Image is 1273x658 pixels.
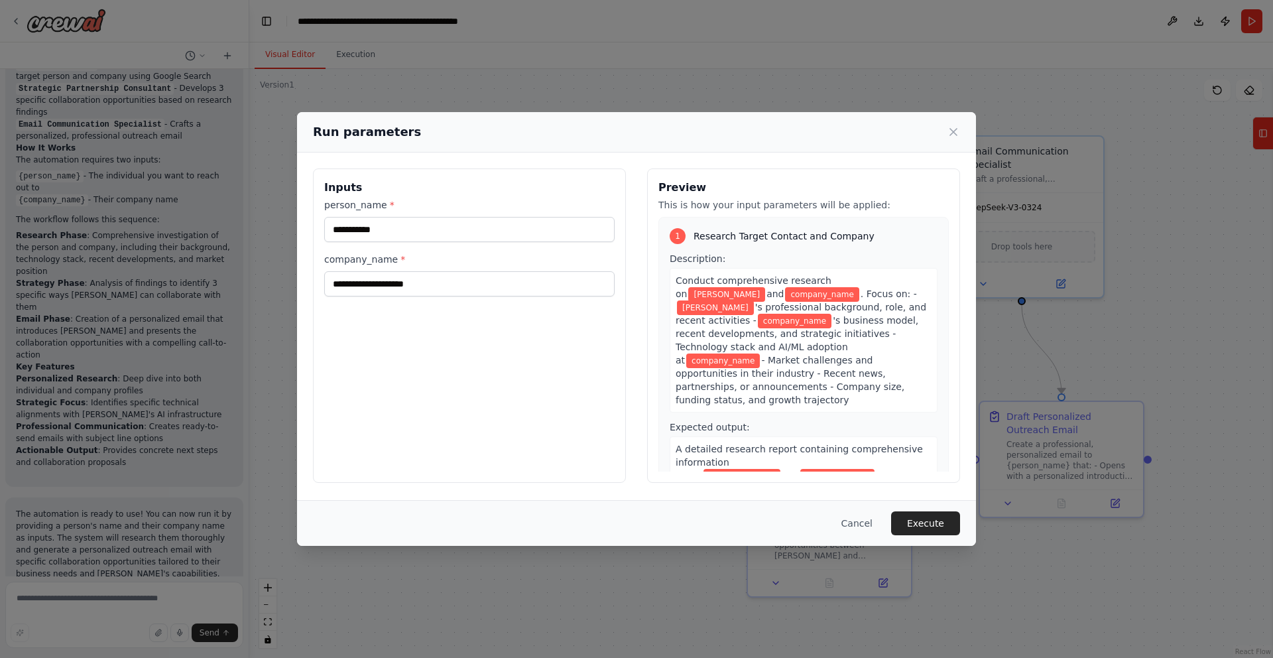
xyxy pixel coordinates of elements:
[676,444,923,481] span: A detailed research report containing comprehensive information about
[782,470,799,481] span: and
[324,180,615,196] h3: Inputs
[800,469,874,484] span: Variable: company_name
[891,511,960,535] button: Execute
[831,511,883,535] button: Cancel
[658,198,949,212] p: This is how your input parameters will be applied:
[861,289,917,299] span: . Focus on: -
[658,180,949,196] h3: Preview
[766,289,784,299] span: and
[313,123,421,141] h2: Run parameters
[686,354,760,368] span: Variable: company_name
[324,253,615,266] label: company_name
[670,253,725,264] span: Description:
[758,314,831,328] span: Variable: company_name
[703,469,780,484] span: Variable: person_name
[676,315,918,365] span: 's business model, recent developments, and strategic initiatives - Technology stack and AI/ML ad...
[676,302,926,326] span: 's professional background, role, and recent activities -
[694,230,875,243] span: Research Target Contact and Company
[677,300,754,315] span: Variable: person_name
[688,287,765,302] span: Variable: person_name
[785,287,859,302] span: Variable: company_name
[670,422,750,432] span: Expected output:
[676,355,904,405] span: - Market challenges and opportunities in their industry - Recent news, partnerships, or announcem...
[676,275,831,299] span: Conduct comprehensive research on
[324,198,615,212] label: person_name
[670,228,686,244] div: 1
